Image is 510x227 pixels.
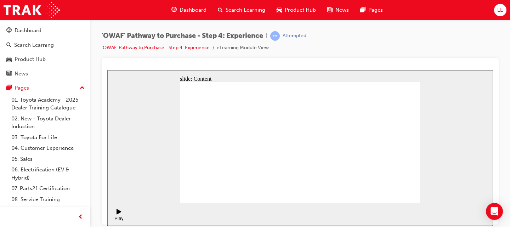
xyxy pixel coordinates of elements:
[15,27,41,35] div: Dashboard
[6,145,18,156] div: Play (Ctrl+Alt+P)
[102,32,263,40] span: 'OWAF' Pathway to Purchase - Step 4: Experience
[14,41,54,49] div: Search Learning
[171,6,177,15] span: guage-icon
[271,3,322,17] a: car-iconProduct Hub
[335,6,349,14] span: News
[217,44,269,52] li: eLearning Module View
[8,194,87,205] a: 08. Service Training
[166,3,212,17] a: guage-iconDashboard
[8,95,87,113] a: 01. Toyota Academy - 2025 Dealer Training Catalogue
[283,33,306,39] div: Attempted
[4,138,16,150] button: Play (Ctrl+Alt+P)
[3,53,87,66] a: Product Hub
[4,132,16,155] div: playback controls
[8,205,87,216] a: 09. Technical Training
[15,55,46,63] div: Product Hub
[270,31,280,41] span: learningRecordVerb_ATTEMPT-icon
[494,4,506,16] button: LL
[15,84,29,92] div: Pages
[226,6,265,14] span: Search Learning
[360,6,365,15] span: pages-icon
[327,6,333,15] span: news-icon
[355,3,389,17] a: pages-iconPages
[8,154,87,165] a: 05. Sales
[218,6,223,15] span: search-icon
[486,203,503,220] div: Open Intercom Messenger
[4,2,60,18] img: Trak
[3,81,87,95] button: Pages
[8,183,87,194] a: 07. Parts21 Certification
[266,32,267,40] span: |
[8,132,87,143] a: 03. Toyota For Life
[102,45,210,51] a: 'OWAF' Pathway to Purchase - Step 4: Experience
[277,6,282,15] span: car-icon
[497,6,503,14] span: LL
[6,28,12,34] span: guage-icon
[6,42,11,49] span: search-icon
[3,23,87,81] button: DashboardSearch LearningProduct HubNews
[78,213,83,222] span: prev-icon
[8,143,87,154] a: 04. Customer Experience
[3,39,87,52] a: Search Learning
[3,24,87,37] a: Dashboard
[8,164,87,183] a: 06. Electrification (EV & Hybrid)
[285,6,316,14] span: Product Hub
[15,70,28,78] div: News
[6,85,12,91] span: pages-icon
[8,113,87,132] a: 02. New - Toyota Dealer Induction
[6,71,12,77] span: news-icon
[180,6,206,14] span: Dashboard
[80,84,85,93] span: up-icon
[322,3,355,17] a: news-iconNews
[3,67,87,80] a: News
[212,3,271,17] a: search-iconSearch Learning
[368,6,383,14] span: Pages
[6,56,12,63] span: car-icon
